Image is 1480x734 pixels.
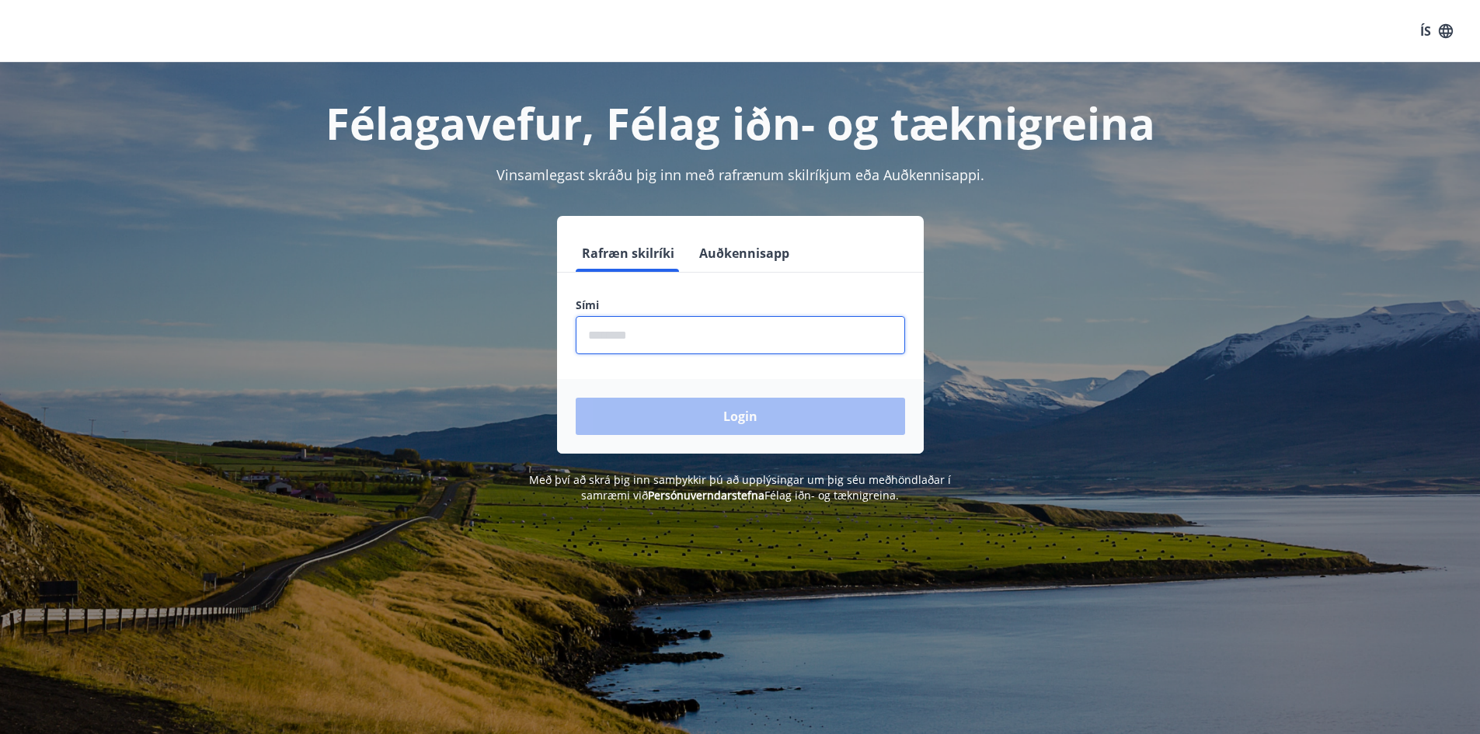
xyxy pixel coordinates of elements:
h1: Félagavefur, Félag iðn- og tæknigreina [200,93,1281,152]
a: Persónuverndarstefna [648,488,764,503]
span: Vinsamlegast skráðu þig inn með rafrænum skilríkjum eða Auðkennisappi. [496,165,984,184]
button: Rafræn skilríki [576,235,681,272]
span: Með því að skrá þig inn samþykkir þú að upplýsingar um þig séu meðhöndlaðar í samræmi við Félag i... [529,472,951,503]
button: ÍS [1412,17,1461,45]
label: Sími [576,297,905,313]
button: Auðkennisapp [693,235,796,272]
